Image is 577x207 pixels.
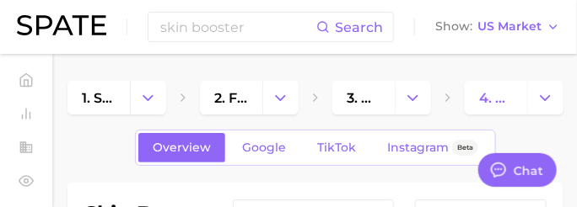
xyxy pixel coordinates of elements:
a: TikTok [303,133,370,162]
img: SPATE [17,15,106,35]
a: Overview [138,133,225,162]
a: 4. skin booster [465,81,527,114]
button: Change Category [130,81,166,114]
span: Google [242,141,286,155]
button: Change Category [395,81,431,114]
input: Search here for a brand, industry, or ingredient [159,13,316,41]
button: ShowUS Market [431,16,564,38]
span: Search [335,19,383,35]
button: Change Category [262,81,299,114]
span: 3. other facial services [347,90,380,106]
span: TikTok [317,141,356,155]
span: Instagram [387,141,449,155]
a: 2. face services [200,81,262,114]
span: 4. skin booster [479,90,513,106]
button: Change Category [527,81,564,114]
a: 3. other facial services [332,81,395,114]
span: Overview [153,141,211,155]
span: US Market [477,22,542,31]
a: InstagramBeta [373,133,493,162]
span: 2. face services [214,90,248,106]
span: Beta [457,141,473,155]
span: Show [435,22,472,31]
a: 1. skincare [67,81,130,114]
span: 1. skincare [82,90,116,106]
a: Google [228,133,300,162]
